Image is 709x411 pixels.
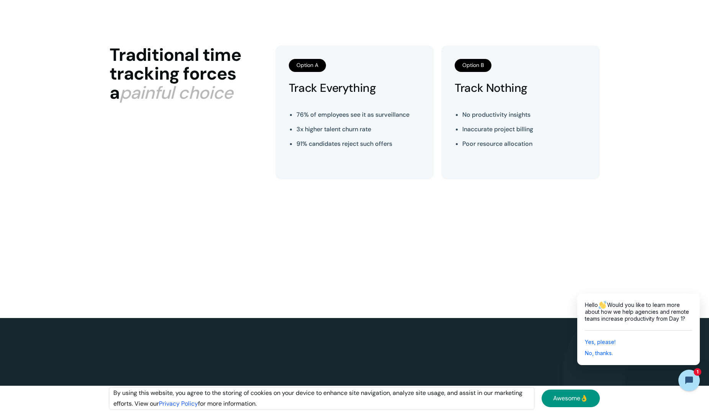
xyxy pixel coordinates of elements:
[462,139,533,149] li: Poor resource allocation
[455,59,491,72] div: Option B
[542,390,600,407] a: Awesome👌
[110,388,534,409] div: By using this website, you agree to the storing of cookies on your device to enhance site navigat...
[289,59,326,72] div: Option A
[296,139,409,149] li: 91% candidates reject such offers
[159,400,198,408] a: Privacy Policy
[296,109,409,120] li: 76% of employees see it as surveillance
[462,124,533,135] li: Inaccurate project billing
[462,109,533,120] li: No productivity insights
[110,46,268,103] h2: Traditional time tracking forces a
[289,82,376,95] h3: Track Everything
[296,124,409,135] li: 3x higher talent churn rate
[455,82,527,95] h3: Track Nothing
[120,81,233,104] span: painful choice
